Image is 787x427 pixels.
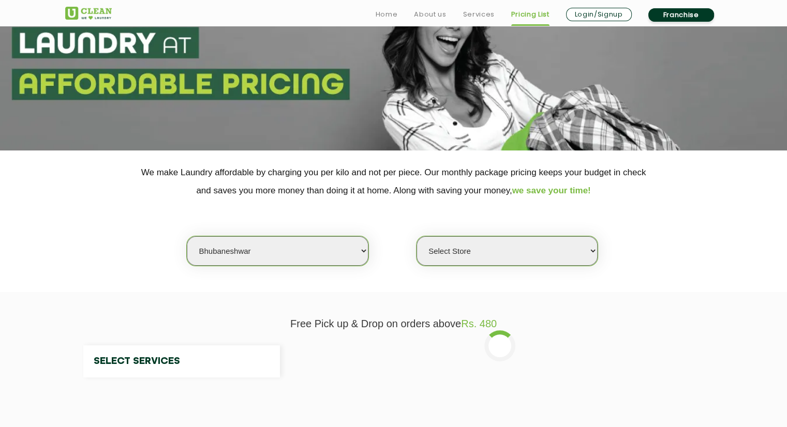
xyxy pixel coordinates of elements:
a: About us [414,8,446,21]
p: We make Laundry affordable by charging you per kilo and not per piece. Our monthly package pricin... [65,163,722,200]
a: Login/Signup [566,8,632,21]
a: Home [376,8,398,21]
a: Pricing List [511,8,550,21]
span: we save your time! [512,186,591,195]
img: UClean Laundry and Dry Cleaning [65,7,112,20]
h4: Select Services [83,345,280,377]
a: Franchise [648,8,714,22]
span: Rs. 480 [461,318,497,329]
a: Services [463,8,494,21]
p: Free Pick up & Drop on orders above [65,318,722,330]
